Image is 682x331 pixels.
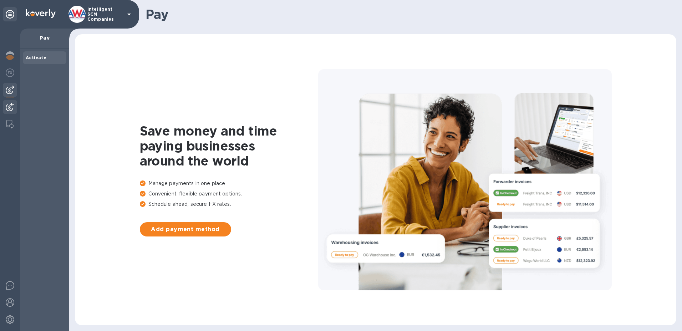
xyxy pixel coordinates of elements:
[87,7,123,22] p: Intelligent SCM Companies
[140,190,318,198] p: Convenient, flexible payment options.
[140,123,318,168] h1: Save money and time paying businesses around the world
[3,7,17,21] div: Unpin categories
[146,225,225,234] span: Add payment method
[140,180,318,187] p: Manage payments in one place.
[26,9,56,18] img: Logo
[6,68,14,77] img: Foreign exchange
[26,55,46,60] b: Activate
[140,222,231,236] button: Add payment method
[140,200,318,208] p: Schedule ahead, secure FX rates.
[26,34,63,41] p: Pay
[146,7,671,22] h1: Pay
